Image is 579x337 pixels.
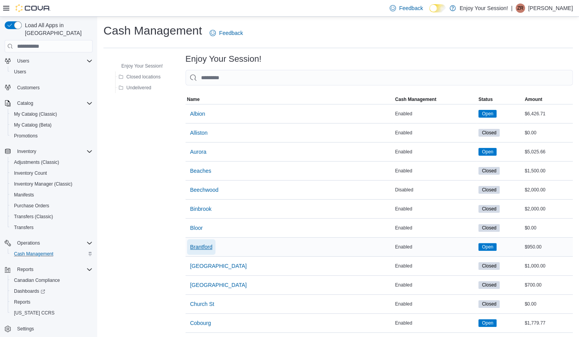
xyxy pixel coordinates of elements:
[14,83,43,92] a: Customers
[394,280,477,290] div: Enabled
[525,96,542,102] span: Amount
[482,301,496,307] span: Closed
[478,205,500,213] span: Closed
[429,12,430,13] span: Dark Mode
[187,163,214,179] button: Beaches
[2,82,96,93] button: Customers
[523,166,573,175] div: $1,500.00
[16,4,51,12] img: Cova
[2,264,96,275] button: Reports
[8,157,96,168] button: Adjustments (Classic)
[187,182,222,198] button: Beechwood
[11,287,93,296] span: Dashboards
[14,251,53,257] span: Cash Management
[187,125,211,141] button: Alliston
[394,185,477,195] div: Disabled
[460,3,508,13] p: Enjoy Your Session!
[11,120,55,130] a: My Catalog (Beta)
[394,223,477,233] div: Enabled
[14,122,52,128] span: My Catalog (Beta)
[14,324,37,334] a: Settings
[2,146,96,157] button: Inventory
[187,96,200,102] span: Name
[394,299,477,309] div: Enabled
[190,281,247,289] span: [GEOGRAPHIC_DATA]
[14,111,57,117] span: My Catalog (Classic)
[14,288,45,294] span: Dashboards
[394,128,477,137] div: Enabled
[523,204,573,214] div: $2,000.00
[477,95,523,104] button: Status
[482,110,493,117] span: Open
[395,96,436,102] span: Cash Management
[478,281,500,289] span: Closed
[17,266,33,273] span: Reports
[190,110,205,118] span: Albion
[187,258,250,274] button: [GEOGRAPHIC_DATA]
[8,168,96,179] button: Inventory Count
[394,261,477,271] div: Enabled
[11,276,63,285] a: Canadian Compliance
[8,275,96,286] button: Canadian Compliance
[478,129,500,137] span: Closed
[482,224,496,231] span: Closed
[11,308,58,318] a: [US_STATE] CCRS
[11,297,93,307] span: Reports
[11,212,93,221] span: Transfers (Classic)
[482,262,496,269] span: Closed
[482,205,496,212] span: Closed
[478,110,497,118] span: Open
[523,242,573,252] div: $950.00
[14,265,93,274] span: Reports
[11,158,93,167] span: Adjustments (Classic)
[14,159,59,165] span: Adjustments (Classic)
[482,167,496,174] span: Closed
[190,224,203,232] span: Bloor
[14,310,54,316] span: [US_STATE] CCRS
[523,299,573,309] div: $0.00
[11,179,93,189] span: Inventory Manager (Classic)
[185,95,394,104] button: Name
[14,69,26,75] span: Users
[14,170,47,176] span: Inventory Count
[190,205,212,213] span: Binbrook
[115,83,154,92] button: Undelivered
[14,56,93,66] span: Users
[394,95,477,104] button: Cash Management
[14,238,43,248] button: Operations
[14,99,93,108] span: Catalog
[2,238,96,248] button: Operations
[14,299,30,305] span: Reports
[187,106,208,122] button: Albion
[523,261,573,271] div: $1,000.00
[2,98,96,109] button: Catalog
[394,204,477,214] div: Enabled
[190,167,211,175] span: Beaches
[17,58,29,64] span: Users
[11,223,93,232] span: Transfers
[2,323,96,334] button: Settings
[187,277,250,293] button: [GEOGRAPHIC_DATA]
[478,319,497,327] span: Open
[11,276,93,285] span: Canadian Compliance
[8,211,96,222] button: Transfers (Classic)
[14,133,38,139] span: Promotions
[517,3,523,13] span: ZR
[478,243,497,251] span: Open
[8,66,96,77] button: Users
[190,186,219,194] span: Beechwood
[11,109,93,119] span: My Catalog (Classic)
[528,3,573,13] p: [PERSON_NAME]
[523,147,573,156] div: $5,025.66
[8,189,96,200] button: Manifests
[482,281,496,288] span: Closed
[110,61,166,71] button: Enjoy Your Session!
[14,277,60,283] span: Canadian Compliance
[17,240,40,246] span: Operations
[8,109,96,120] button: My Catalog (Classic)
[8,248,96,259] button: Cash Management
[187,201,215,217] button: Binbrook
[11,131,93,141] span: Promotions
[482,129,496,136] span: Closed
[8,222,96,233] button: Transfers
